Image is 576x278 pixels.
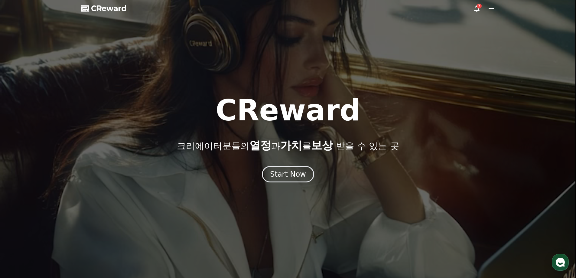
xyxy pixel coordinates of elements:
[177,139,399,152] p: 크리에이터분들의 과 를 받을 수 있는 곳
[262,166,314,182] button: Start Now
[216,96,360,125] h1: CReward
[249,139,271,152] span: 열정
[270,169,306,179] div: Start Now
[280,139,302,152] span: 가치
[473,5,480,12] a: 3
[477,4,482,8] div: 3
[262,172,314,178] a: Start Now
[91,4,127,13] span: CReward
[81,4,127,13] a: CReward
[311,139,333,152] span: 보상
